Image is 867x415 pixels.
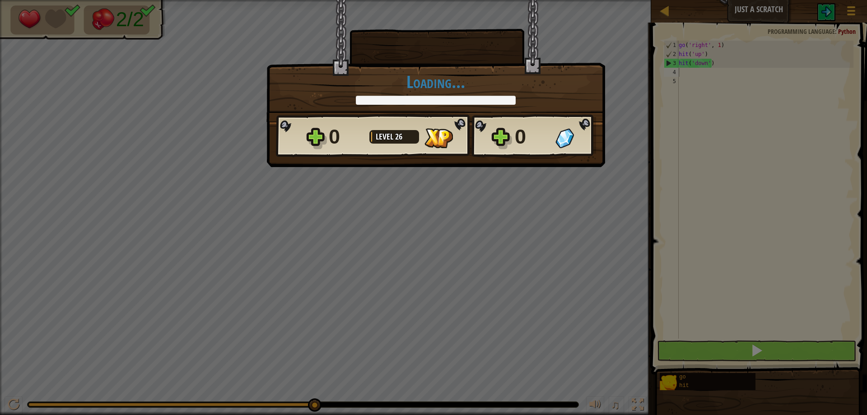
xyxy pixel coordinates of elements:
[376,131,395,142] span: Level
[276,72,596,91] h1: Loading...
[395,131,402,142] span: 26
[515,122,550,151] div: 0
[329,122,364,151] div: 0
[424,128,453,148] img: XP Gained
[555,128,574,148] img: Gems Gained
